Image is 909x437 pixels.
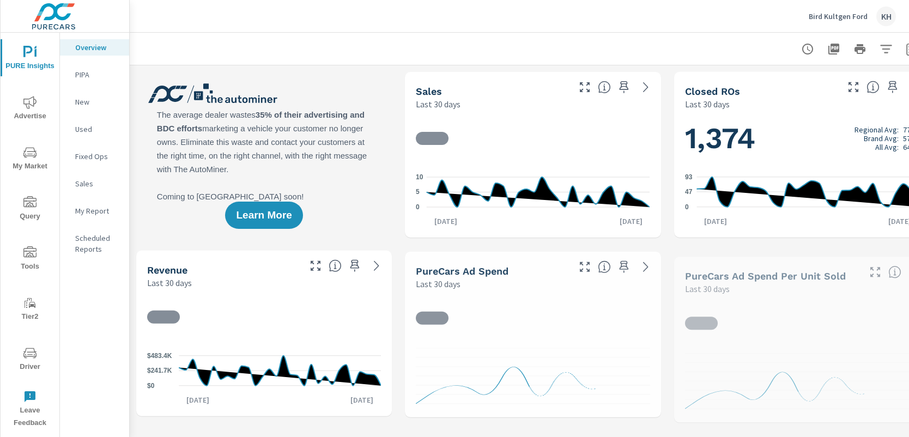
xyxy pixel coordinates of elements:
p: Overview [75,42,120,53]
p: [DATE] [343,394,381,405]
div: Sales [60,175,129,192]
div: nav menu [1,33,59,434]
span: Number of vehicles sold by the dealership over the selected date range. [Source: This data is sou... [598,81,611,94]
button: Learn More [225,202,302,229]
span: My Market [4,146,56,173]
button: Make Fullscreen [845,78,862,96]
p: Last 30 days [147,276,192,289]
p: My Report [75,205,120,216]
text: $483.4K [147,352,172,360]
text: 0 [685,203,689,211]
span: Total sales revenue over the selected date range. [Source: This data is sourced from the dealer’s... [329,259,342,272]
text: 47 [685,188,693,196]
p: Last 30 days [685,282,730,295]
button: Print Report [849,38,871,60]
h5: Sales [416,86,442,97]
a: See more details in report [637,78,655,96]
span: Leave Feedback [4,390,56,429]
span: Number of Repair Orders Closed by the selected dealership group over the selected time range. [So... [866,81,880,94]
span: Query [4,196,56,223]
p: [DATE] [696,216,735,227]
p: Brand Avg: [864,133,899,142]
span: Tier2 [4,296,56,323]
div: PIPA [60,66,129,83]
a: See more details in report [637,258,655,276]
a: See more details in report [368,257,385,275]
p: [DATE] [427,216,465,227]
span: Learn More [236,210,292,220]
span: Average cost of advertising per each vehicle sold at the dealer over the selected date range. The... [888,265,901,278]
div: Fixed Ops [60,148,129,165]
div: Used [60,121,129,137]
p: Bird Kultgen Ford [809,11,868,21]
h5: Closed ROs [685,86,740,97]
text: 0 [416,203,420,211]
span: Advertise [4,96,56,123]
p: Used [75,124,120,135]
div: Scheduled Reports [60,230,129,257]
div: KH [876,7,896,26]
span: PURE Insights [4,46,56,72]
span: Driver [4,347,56,373]
text: $0 [147,382,155,390]
p: Last 30 days [416,277,460,290]
button: "Export Report to PDF" [823,38,845,60]
button: Make Fullscreen [576,258,593,276]
text: 10 [416,173,423,181]
div: Overview [60,39,129,56]
p: New [75,96,120,107]
button: Make Fullscreen [307,257,324,275]
h5: Revenue [147,264,187,276]
button: Make Fullscreen [576,78,593,96]
p: Last 30 days [685,98,730,111]
span: Save this to your personalized report [615,78,633,96]
p: All Avg: [875,142,899,151]
p: PIPA [75,69,120,80]
p: [DATE] [179,394,217,405]
p: Sales [75,178,120,189]
button: Make Fullscreen [866,263,884,281]
text: $241.7K [147,367,172,374]
div: New [60,94,129,110]
text: 5 [416,189,420,196]
p: Last 30 days [416,98,460,111]
text: 93 [685,173,693,181]
span: Save this to your personalized report [615,258,633,276]
h5: PureCars Ad Spend Per Unit Sold [685,270,846,282]
span: Total cost of media for all PureCars channels for the selected dealership group over the selected... [598,260,611,274]
button: Apply Filters [875,38,897,60]
p: Scheduled Reports [75,233,120,254]
span: Save this to your personalized report [884,78,901,96]
p: Regional Avg: [855,125,899,133]
p: Fixed Ops [75,151,120,162]
p: [DATE] [612,216,650,227]
h5: PureCars Ad Spend [416,265,508,277]
div: My Report [60,203,129,219]
span: Save this to your personalized report [346,257,363,275]
span: Tools [4,246,56,273]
